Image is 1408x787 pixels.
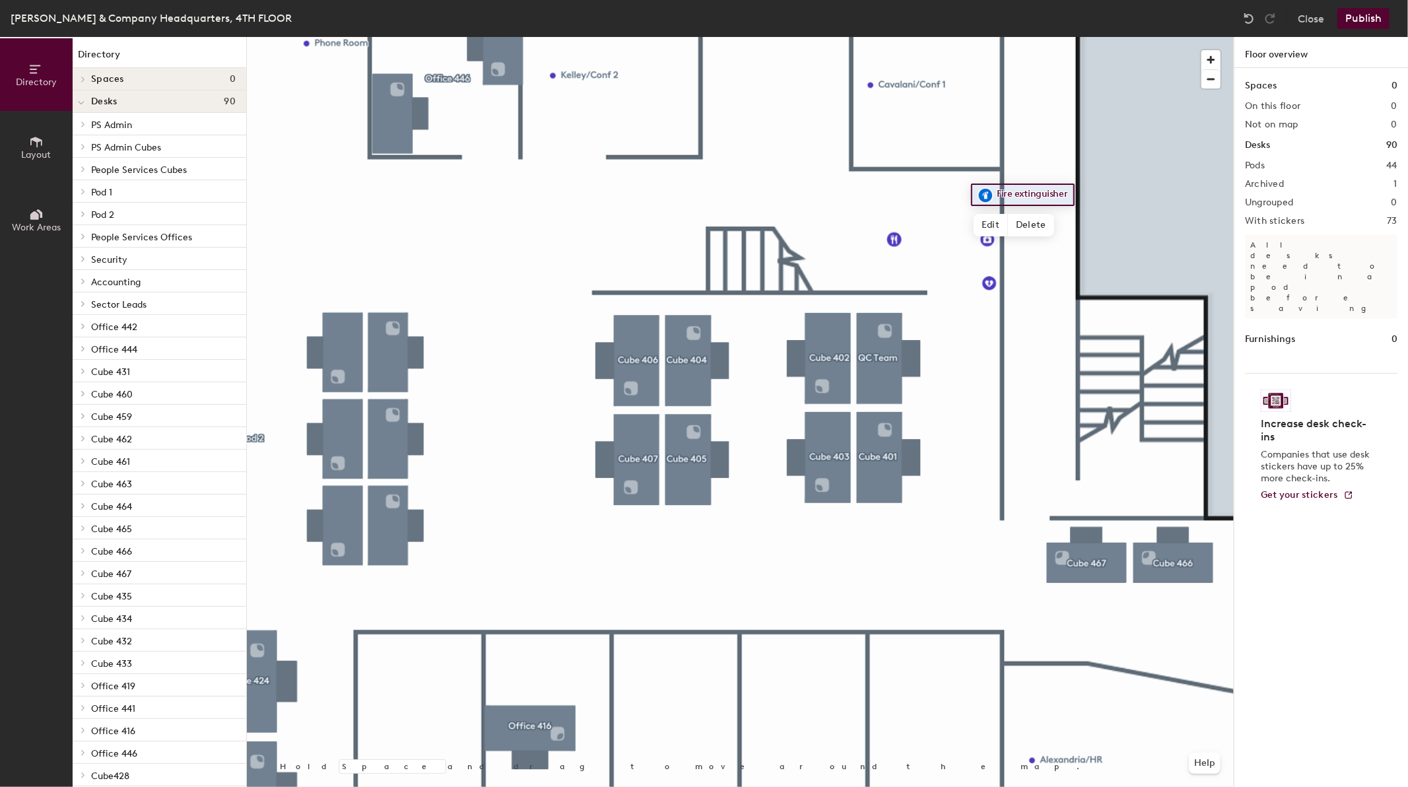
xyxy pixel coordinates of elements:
h2: 0 [1391,197,1397,208]
span: Sector Leads [91,299,147,310]
h4: Increase desk check-ins [1261,417,1374,444]
span: Cube 433 [91,658,132,669]
span: Cube 434 [91,613,132,625]
p: All desks need to be in a pod before saving [1245,234,1397,319]
h2: 0 [1391,101,1397,112]
h2: 0 [1391,120,1397,130]
span: Cube 467 [91,568,131,580]
span: PS Admin [91,120,132,131]
span: Cube 461 [91,456,130,467]
span: Cube 462 [91,434,132,445]
h2: With stickers [1245,216,1305,226]
span: Office 446 [91,748,137,759]
span: Cube 465 [91,524,132,535]
button: Help [1189,753,1221,774]
span: Office 442 [91,322,137,333]
h1: Directory [73,48,246,68]
img: Redo [1263,12,1277,25]
img: Undo [1242,12,1256,25]
h2: On this floor [1245,101,1301,112]
h1: Furnishings [1245,332,1295,347]
span: Office 441 [91,703,135,714]
h1: Spaces [1245,79,1277,93]
h2: Archived [1245,179,1284,189]
span: Cube 463 [91,479,132,490]
span: 0 [230,74,236,85]
div: [PERSON_NAME] & Company Headquarters, 4TH FLOOR [11,10,292,26]
span: Office 419 [91,681,135,692]
span: Cube 464 [91,501,132,512]
span: PS Admin Cubes [91,142,161,153]
p: Companies that use desk stickers have up to 25% more check-ins. [1261,449,1374,485]
h1: 0 [1391,79,1397,93]
span: Work Areas [12,222,61,233]
h2: Ungrouped [1245,197,1294,208]
span: Delete [1008,214,1054,236]
h2: 73 [1387,216,1397,226]
span: Directory [16,77,57,88]
span: Cube 432 [91,636,132,647]
span: Cube 466 [91,546,132,557]
span: Edit [974,214,1008,236]
h1: Desks [1245,138,1270,153]
span: Cube428 [91,770,129,782]
button: Publish [1337,8,1390,29]
span: Cube 460 [91,389,133,400]
h1: 0 [1391,332,1397,347]
span: Office 416 [91,726,135,737]
h2: Pods [1245,160,1265,171]
span: Security [91,254,127,265]
span: Accounting [91,277,141,288]
img: Sticker logo [1261,390,1291,412]
a: Get your stickers [1261,490,1354,501]
span: Spaces [91,74,124,85]
span: Pod 1 [91,187,112,198]
span: Desks [91,96,117,107]
span: Office 444 [91,344,137,355]
span: Cube 435 [91,591,132,602]
span: Layout [22,149,51,160]
span: Pod 2 [91,209,114,221]
span: Cube 459 [91,411,132,423]
button: Close [1298,8,1324,29]
h2: Not on map [1245,120,1298,130]
h2: 44 [1386,160,1397,171]
span: 90 [224,96,236,107]
h1: Floor overview [1234,37,1408,68]
span: Get your stickers [1261,489,1338,500]
h2: 1 [1394,179,1397,189]
span: People Services Offices [91,232,192,243]
h1: 90 [1386,138,1397,153]
span: People Services Cubes [91,164,187,176]
span: Cube 431 [91,366,130,378]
